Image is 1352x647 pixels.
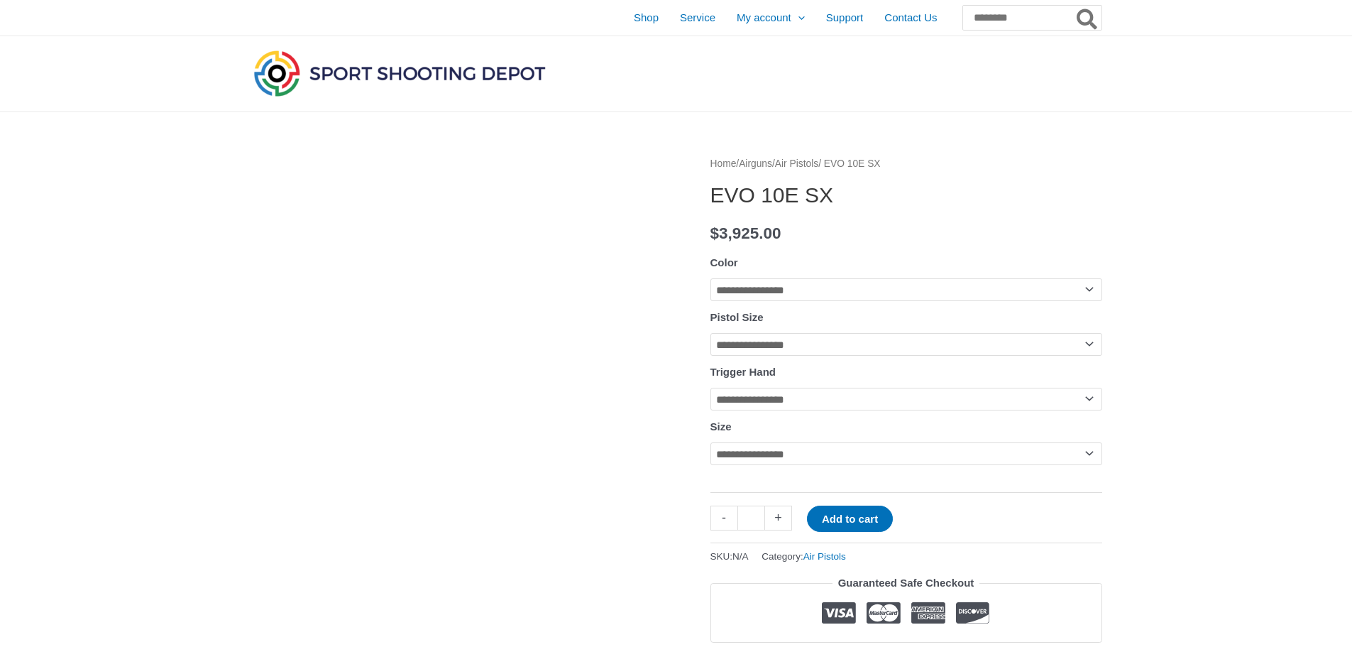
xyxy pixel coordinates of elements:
[803,551,846,562] a: Air Pistols
[765,506,792,531] a: +
[1074,6,1101,30] button: Search
[710,420,732,433] label: Size
[739,158,772,169] a: Airguns
[710,366,776,378] label: Trigger Hand
[710,155,1102,173] nav: Breadcrumb
[807,506,893,532] button: Add to cart
[732,551,749,562] span: N/A
[710,224,720,242] span: $
[832,573,980,593] legend: Guaranteed Safe Checkout
[710,548,749,565] span: SKU:
[710,311,764,323] label: Pistol Size
[737,506,765,531] input: Product quantity
[251,47,549,99] img: Sport Shooting Depot
[710,224,781,242] bdi: 3,925.00
[775,158,818,169] a: Air Pistols
[710,183,1102,208] h1: EVO 10E SX
[710,506,737,531] a: -
[762,548,846,565] span: Category:
[710,256,738,268] label: Color
[710,158,737,169] a: Home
